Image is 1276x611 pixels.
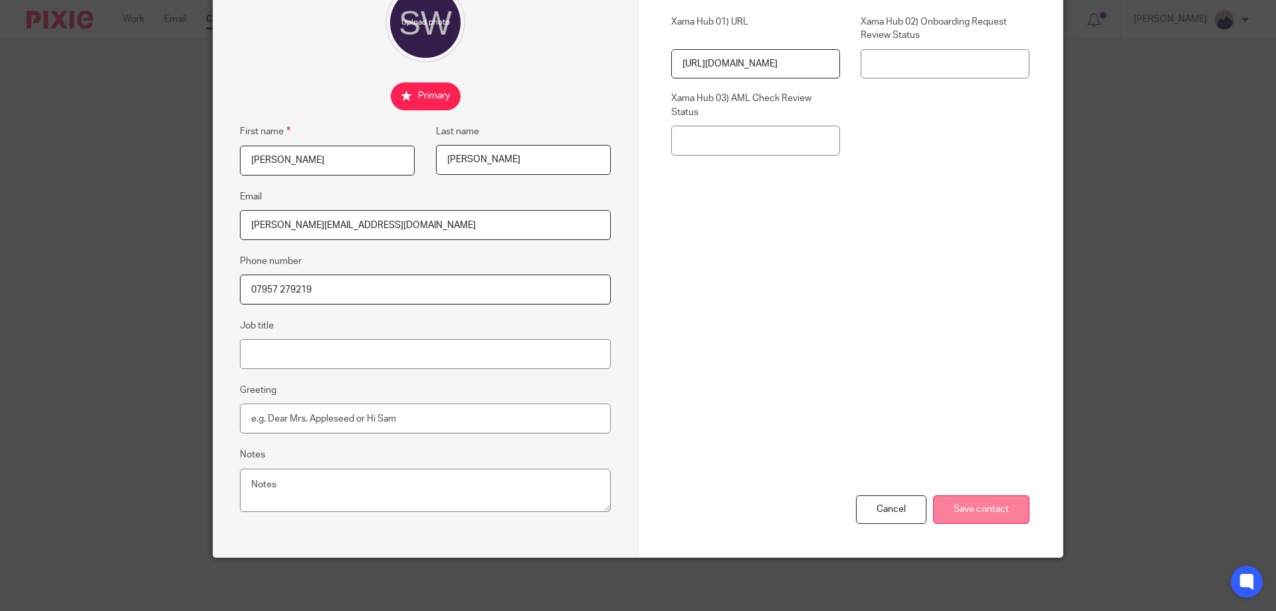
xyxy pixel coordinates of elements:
label: Xama Hub 01) URL [671,15,840,43]
input: e.g. Dear Mrs. Appleseed or Hi Sam [240,404,611,433]
label: Job title [240,319,274,332]
label: Xama Hub 03) AML Check Review Status [671,92,840,119]
label: Notes [240,448,265,461]
input: Save contact [933,495,1029,524]
label: Greeting [240,384,276,397]
label: Email [240,190,262,203]
label: First name [240,124,290,139]
label: Last name [436,125,479,138]
label: Phone number [240,255,302,268]
label: Xama Hub 02) Onboarding Request Review Status [861,15,1029,43]
div: Cancel [856,495,926,524]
